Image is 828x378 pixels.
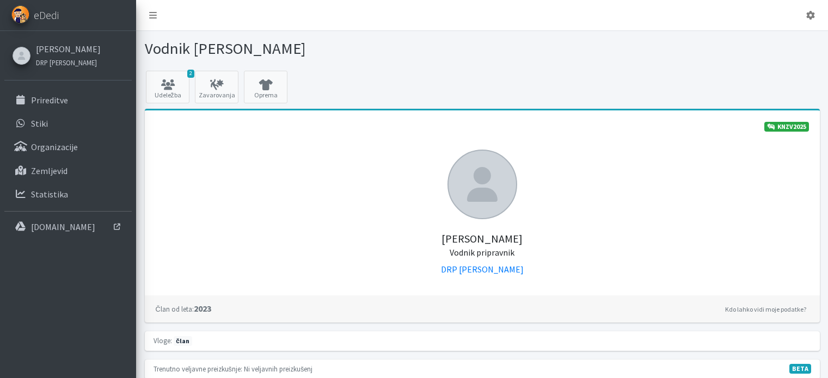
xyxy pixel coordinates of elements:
[31,165,68,176] p: Zemljevid
[31,141,78,152] p: Organizacije
[441,264,524,275] a: DRP [PERSON_NAME]
[4,113,132,134] a: Stiki
[31,118,48,129] p: Stiki
[11,5,29,23] img: eDedi
[34,7,59,23] span: eDedi
[4,216,132,238] a: [DOMAIN_NAME]
[764,122,809,132] a: KNZV2025
[31,189,68,200] p: Statistika
[244,71,287,103] a: Oprema
[195,71,238,103] a: Zavarovanja
[722,303,809,316] a: Kdo lahko vidi moje podatke?
[789,364,811,374] span: V fazi razvoja
[31,221,95,232] p: [DOMAIN_NAME]
[4,136,132,158] a: Organizacije
[145,39,479,58] h1: Vodnik [PERSON_NAME]
[36,42,101,55] a: [PERSON_NAME]
[31,95,68,106] p: Prireditve
[4,89,132,111] a: Prireditve
[156,305,194,313] small: Član od leta:
[154,336,172,345] small: Vloge:
[146,71,189,103] a: 2 Udeležba
[154,364,242,373] small: Trenutno veljavne preizkušnje:
[156,219,809,258] h5: [PERSON_NAME]
[156,303,211,314] strong: 2023
[187,70,194,78] span: 2
[4,183,132,205] a: Statistika
[36,55,101,69] a: DRP [PERSON_NAME]
[450,247,514,258] small: Vodnik pripravnik
[174,336,192,346] span: član
[244,364,312,373] small: Ni veljavnih preizkušenj
[4,160,132,182] a: Zemljevid
[36,58,97,67] small: DRP [PERSON_NAME]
